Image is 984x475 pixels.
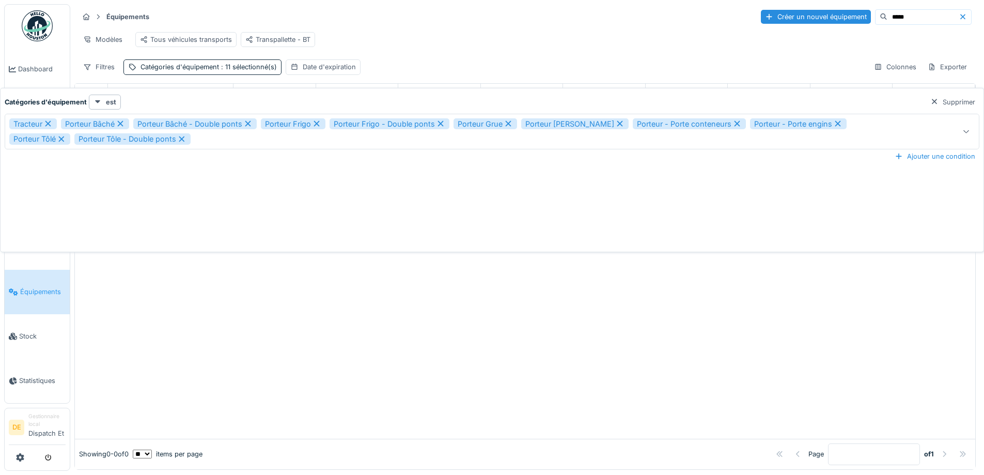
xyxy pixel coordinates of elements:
[102,12,153,22] strong: Équipements
[521,118,629,130] div: Porteur [PERSON_NAME]
[140,35,232,44] div: Tous véhicules transports
[140,62,277,72] div: Catégories d'équipement
[20,287,66,297] span: Équipements
[61,118,129,130] div: Porteur Bâché
[79,59,119,74] div: Filtres
[219,63,277,71] span: : 11 sélectionné(s)
[9,133,70,145] div: Porteur Tôlé
[5,97,87,107] strong: Catégories d'équipement
[261,118,325,130] div: Porteur Frigo
[891,149,979,163] div: Ajouter une condition
[106,97,116,107] strong: est
[330,118,449,130] div: Porteur Frigo - Double ponts
[924,449,934,459] strong: of 1
[28,412,66,442] li: Dispatch Et
[133,118,257,130] div: Porteur Bâché - Double ponts
[9,420,24,435] li: DE
[926,95,979,109] div: Supprimer
[133,449,202,459] div: items per page
[869,59,921,74] div: Colonnes
[19,376,66,386] span: Statistiques
[245,35,310,44] div: Transpallette - BT
[22,10,53,41] img: Badge_color-CXgf-gQk.svg
[454,118,517,130] div: Porteur Grue
[19,331,66,341] span: Stock
[79,449,129,459] div: Showing 0 - 0 of 0
[808,449,824,459] div: Page
[79,32,127,47] div: Modèles
[18,64,66,74] span: Dashboard
[28,412,66,428] div: Gestionnaire local
[761,10,871,24] div: Créer un nouvel équipement
[750,118,847,130] div: Porteur - Porte engins
[74,133,191,145] div: Porteur Tôle - Double ponts
[633,118,746,130] div: Porteur - Porte conteneurs
[923,59,972,74] div: Exporter
[9,118,57,130] div: Tracteur
[303,62,356,72] div: Date d'expiration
